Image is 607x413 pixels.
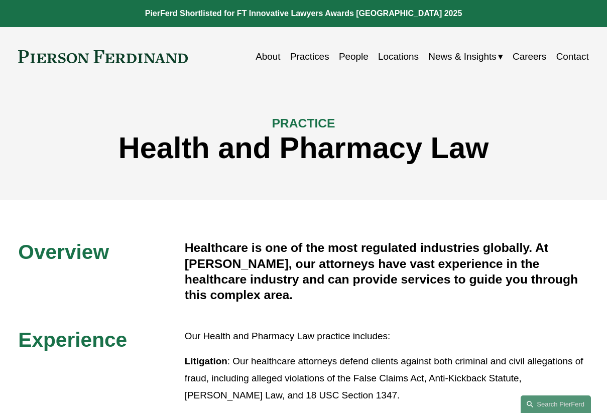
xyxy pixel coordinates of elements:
a: About [256,47,280,66]
p: Our Health and Pharmacy Law practice includes: [185,328,589,345]
h4: Healthcare is one of the most regulated industries globally. At [PERSON_NAME], our attorneys have... [185,240,589,303]
span: Overview [18,240,109,263]
span: Experience [18,328,127,351]
a: Search this site [521,395,591,413]
p: : Our healthcare attorneys defend clients against both criminal and civil allegations of fraud, i... [185,353,589,404]
a: Contact [556,47,589,66]
span: PRACTICE [272,116,335,130]
a: folder dropdown [428,47,503,66]
span: News & Insights [428,48,496,65]
a: Practices [290,47,329,66]
a: People [339,47,369,66]
h1: Health and Pharmacy Law [18,131,588,165]
a: Locations [378,47,419,66]
strong: Litigation [185,356,227,366]
a: Careers [513,47,546,66]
